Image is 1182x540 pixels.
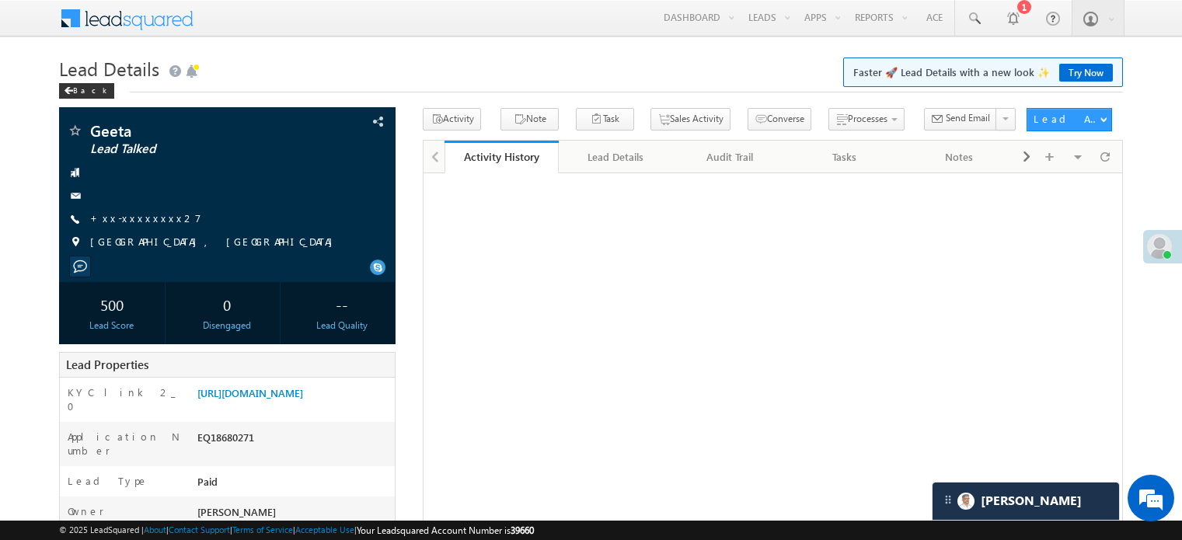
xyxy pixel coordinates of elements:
[1034,112,1100,126] div: Lead Actions
[853,64,1113,80] span: Faster 🚀 Lead Details with a new look ✨
[68,504,104,518] label: Owner
[90,123,298,138] span: Geeta
[178,319,276,333] div: Disengaged
[59,82,122,96] a: Back
[915,148,1003,166] div: Notes
[981,493,1082,508] span: Carter
[1059,64,1113,82] a: Try Now
[197,505,276,518] span: [PERSON_NAME]
[500,108,559,131] button: Note
[576,108,634,131] button: Task
[293,290,391,319] div: --
[848,113,887,124] span: Processes
[63,319,161,333] div: Lead Score
[1027,108,1112,131] button: Lead Actions
[194,430,395,451] div: EQ18680271
[68,430,181,458] label: Application Number
[942,493,954,506] img: carter-drag
[511,524,534,536] span: 39660
[295,524,354,535] a: Acceptable Use
[293,319,391,333] div: Lead Quality
[674,141,788,173] a: Audit Trail
[90,211,201,225] a: +xx-xxxxxxxx27
[456,149,547,164] div: Activity History
[68,474,148,488] label: Lead Type
[748,108,811,131] button: Converse
[66,357,148,372] span: Lead Properties
[788,141,902,173] a: Tasks
[932,482,1120,521] div: carter-dragCarter[PERSON_NAME]
[178,290,276,319] div: 0
[571,148,659,166] div: Lead Details
[903,141,1017,173] a: Notes
[90,141,298,157] span: Lead Talked
[197,386,303,399] a: [URL][DOMAIN_NAME]
[194,474,395,496] div: Paid
[357,524,534,536] span: Your Leadsquared Account Number is
[957,493,975,510] img: Carter
[445,141,559,173] a: Activity History
[68,385,181,413] label: KYC link 2_0
[59,56,159,81] span: Lead Details
[559,141,673,173] a: Lead Details
[800,148,888,166] div: Tasks
[59,83,114,99] div: Back
[828,108,905,131] button: Processes
[423,108,481,131] button: Activity
[924,108,997,131] button: Send Email
[169,524,230,535] a: Contact Support
[232,524,293,535] a: Terms of Service
[946,111,990,125] span: Send Email
[59,523,534,538] span: © 2025 LeadSquared | | | | |
[90,235,340,250] span: [GEOGRAPHIC_DATA], [GEOGRAPHIC_DATA]
[650,108,730,131] button: Sales Activity
[63,290,161,319] div: 500
[686,148,774,166] div: Audit Trail
[144,524,166,535] a: About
